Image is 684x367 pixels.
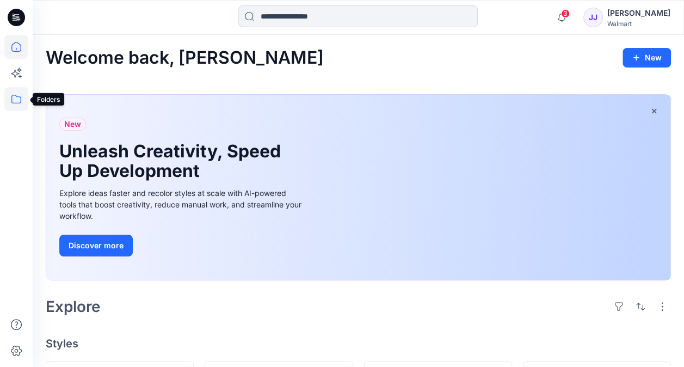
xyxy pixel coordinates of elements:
div: JJ [583,8,603,27]
div: Explore ideas faster and recolor styles at scale with AI-powered tools that boost creativity, red... [59,187,304,222]
span: New [64,118,81,131]
h2: Explore [46,298,101,315]
div: Walmart [607,20,670,28]
h1: Unleash Creativity, Speed Up Development [59,142,288,181]
a: Discover more [59,235,304,256]
div: [PERSON_NAME] [607,7,670,20]
h4: Styles [46,337,671,350]
h2: Welcome back, [PERSON_NAME] [46,48,324,68]
button: Discover more [59,235,133,256]
span: 3 [561,9,570,18]
button: New [623,48,671,68]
